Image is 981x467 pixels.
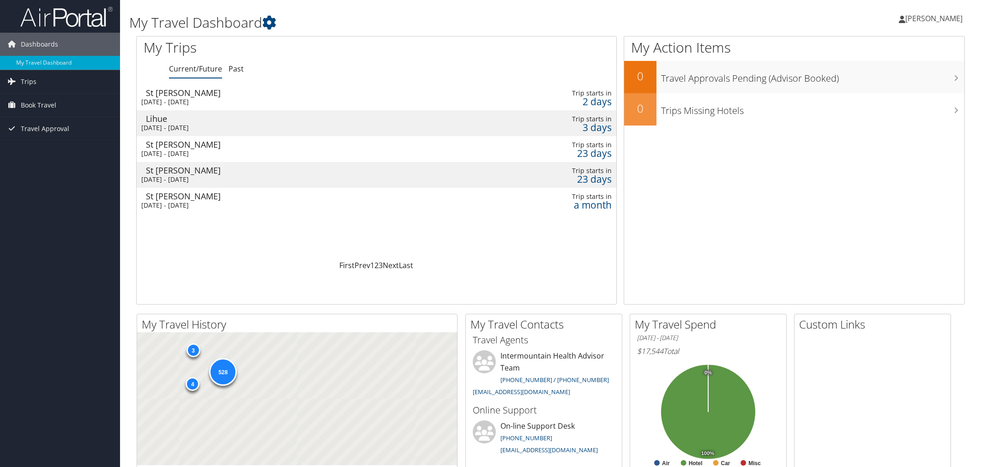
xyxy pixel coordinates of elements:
[661,100,964,117] h3: Trips Missing Hotels
[370,260,374,270] a: 1
[637,346,663,356] span: $17,544
[20,6,113,28] img: airportal-logo.png
[506,167,612,175] div: Trip starts in
[500,446,598,454] a: [EMAIL_ADDRESS][DOMAIN_NAME]
[624,93,964,126] a: 0Trips Missing Hotels
[721,460,730,467] text: Car
[141,201,440,210] div: [DATE] - [DATE]
[383,260,399,270] a: Next
[506,141,612,149] div: Trip starts in
[399,260,413,270] a: Last
[506,115,612,123] div: Trip starts in
[129,13,691,32] h1: My Travel Dashboard
[506,192,612,201] div: Trip starts in
[473,404,615,417] h3: Online Support
[146,192,445,200] div: St [PERSON_NAME]
[637,346,779,356] h6: Total
[186,377,199,391] div: 4
[506,175,612,183] div: 23 days
[339,260,355,270] a: First
[473,334,615,347] h3: Travel Agents
[624,61,964,93] a: 0Travel Approvals Pending (Advisor Booked)
[506,123,612,132] div: 3 days
[799,317,951,332] h2: Custom Links
[141,124,440,132] div: [DATE] - [DATE]
[624,38,964,57] h1: My Action Items
[704,370,712,376] tspan: 0%
[141,150,440,158] div: [DATE] - [DATE]
[624,68,656,84] h2: 0
[144,38,409,57] h1: My Trips
[21,70,36,93] span: Trips
[470,317,622,332] h2: My Travel Contacts
[635,317,786,332] h2: My Travel Spend
[379,260,383,270] a: 3
[506,149,612,157] div: 23 days
[142,317,457,332] h2: My Travel History
[21,117,69,140] span: Travel Approval
[506,89,612,97] div: Trip starts in
[500,376,609,384] a: [PHONE_NUMBER] / [PHONE_NUMBER]
[468,350,620,400] li: Intermountain Health Advisor Team
[141,98,440,106] div: [DATE] - [DATE]
[500,434,552,442] a: [PHONE_NUMBER]
[229,64,244,74] a: Past
[186,343,200,357] div: 3
[473,388,570,396] a: [EMAIL_ADDRESS][DOMAIN_NAME]
[637,334,779,342] h6: [DATE] - [DATE]
[701,451,714,456] tspan: 100%
[905,13,963,24] span: [PERSON_NAME]
[21,33,58,56] span: Dashboards
[169,64,222,74] a: Current/Future
[146,89,445,97] div: St [PERSON_NAME]
[209,358,237,386] div: 528
[146,114,445,123] div: Lihue
[21,94,56,117] span: Book Travel
[146,140,445,149] div: St [PERSON_NAME]
[662,460,670,467] text: Air
[355,260,370,270] a: Prev
[141,175,440,184] div: [DATE] - [DATE]
[468,420,620,458] li: On-line Support Desk
[661,67,964,85] h3: Travel Approvals Pending (Advisor Booked)
[374,260,379,270] a: 2
[689,460,703,467] text: Hotel
[624,101,656,116] h2: 0
[506,201,612,209] div: a month
[506,97,612,106] div: 2 days
[146,166,445,174] div: St [PERSON_NAME]
[748,460,761,467] text: Misc
[899,5,972,32] a: [PERSON_NAME]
